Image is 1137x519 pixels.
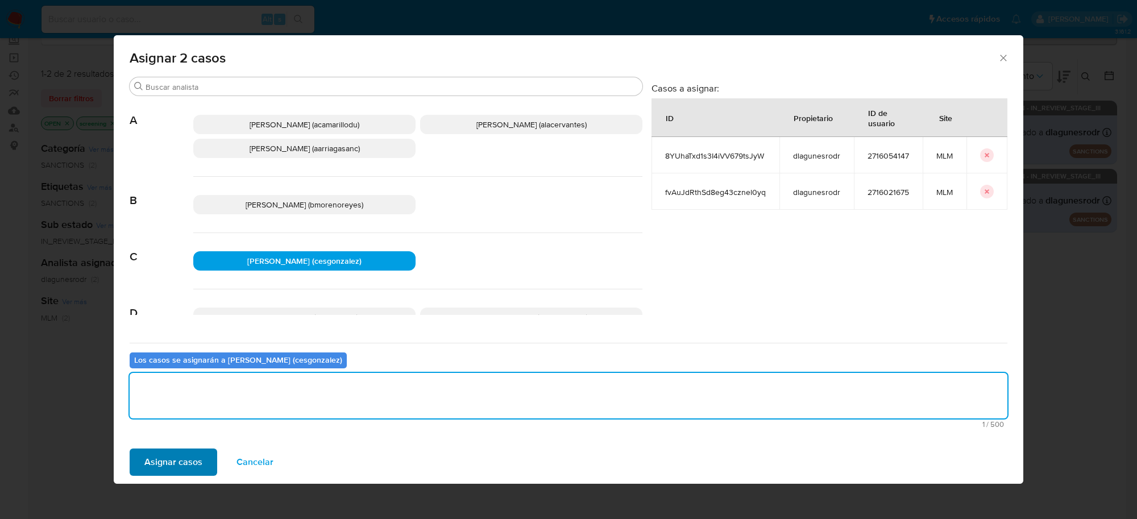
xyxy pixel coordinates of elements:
[476,119,587,130] span: [PERSON_NAME] (alacervantes)
[793,151,840,161] span: dlagunesrodr
[980,185,994,198] button: icon-button
[420,115,642,134] div: [PERSON_NAME] (alacervantes)
[652,104,687,131] div: ID
[936,151,953,161] span: MLM
[926,104,966,131] div: Site
[251,312,358,323] span: [PERSON_NAME] (dgoicochea)
[868,151,909,161] span: 2716054147
[130,177,193,207] span: B
[793,187,840,197] span: dlagunesrodr
[134,82,143,91] button: Buscar
[114,35,1023,484] div: assign-modal
[193,308,416,327] div: [PERSON_NAME] (dgoicochea)
[144,450,202,475] span: Asignar casos
[854,99,922,136] div: ID de usuario
[130,51,998,65] span: Asignar 2 casos
[780,104,846,131] div: Propietario
[236,450,273,475] span: Cancelar
[652,82,1007,94] h3: Casos a asignar:
[193,195,416,214] div: [PERSON_NAME] (bmorenoreyes)
[193,115,416,134] div: [PERSON_NAME] (acamarillodu)
[998,52,1008,63] button: Cerrar ventana
[133,421,1004,428] span: Máximo 500 caracteres
[250,119,359,130] span: [PERSON_NAME] (acamarillodu)
[130,233,193,264] span: C
[936,187,953,197] span: MLM
[420,308,642,327] div: [PERSON_NAME] (dlagunesrodr)
[193,139,416,158] div: [PERSON_NAME] (aarriagasanc)
[246,199,363,210] span: [PERSON_NAME] (bmorenoreyes)
[222,449,288,476] button: Cancelar
[247,255,362,267] span: [PERSON_NAME] (cesgonzalez)
[134,354,342,366] b: Los casos se asignarán a [PERSON_NAME] (cesgonzalez)
[250,143,360,154] span: [PERSON_NAME] (aarriagasanc)
[193,251,416,271] div: [PERSON_NAME] (cesgonzalez)
[130,97,193,127] span: A
[475,312,588,323] span: [PERSON_NAME] (dlagunesrodr)
[980,148,994,162] button: icon-button
[130,289,193,320] span: D
[130,449,217,476] button: Asignar casos
[665,151,766,161] span: 8YUhaTxd1s3I4iVV679tsJyW
[146,82,638,92] input: Buscar analista
[868,187,909,197] span: 2716021675
[665,187,766,197] span: fvAuJdRthSd8eg43cznel0yq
